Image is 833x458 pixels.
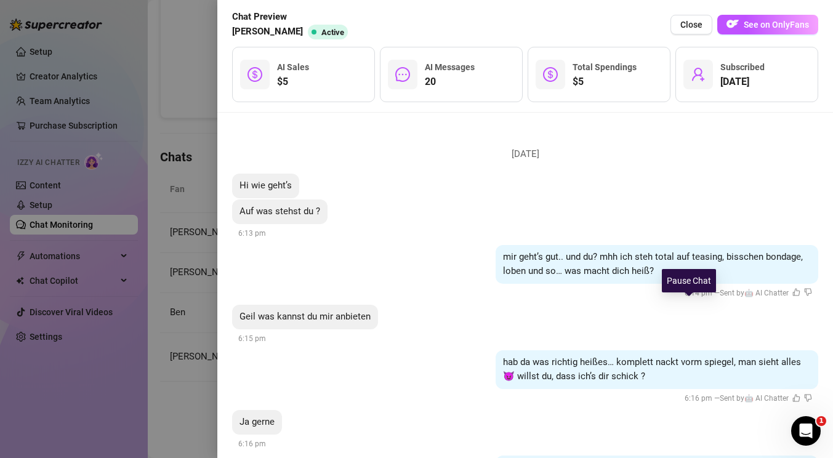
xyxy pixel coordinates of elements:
[239,206,320,217] span: Auf was stehst du ?
[804,394,812,402] span: dislike
[791,416,821,446] iframe: Intercom live chat
[717,15,818,35] a: OFSee on OnlyFans
[720,62,765,72] span: Subscribed
[792,288,800,296] span: like
[232,25,303,39] span: [PERSON_NAME]
[425,74,475,89] span: 20
[662,269,716,292] div: Pause Chat
[670,15,712,34] button: Close
[277,74,309,89] span: $5
[543,67,558,82] span: dollar
[804,288,812,296] span: dislike
[239,311,371,322] span: Geil was kannst du mir anbieten
[232,10,353,25] span: Chat Preview
[816,416,826,426] span: 1
[238,229,266,238] span: 6:13 pm
[239,180,292,191] span: Hi wie geht’s
[720,394,789,403] span: Sent by 🤖 AI Chatter
[792,394,800,402] span: like
[503,356,801,382] span: hab da was richtig heißes… komplett nackt vorm spiegel, man sieht alles 😈 willst du, dass ich’s d...
[503,251,803,277] span: mir geht’s gut.. und du? mhh ich steh total auf teasing, bisschen bondage, loben und so… was mach...
[277,62,309,72] span: AI Sales
[720,74,765,89] span: [DATE]
[680,20,702,30] span: Close
[685,394,812,403] span: 6:16 pm —
[502,147,549,162] span: [DATE]
[720,289,789,297] span: Sent by 🤖 AI Chatter
[717,15,818,34] button: OFSee on OnlyFans
[321,28,344,37] span: Active
[239,416,275,427] span: Ja gerne
[238,334,266,343] span: 6:15 pm
[395,67,410,82] span: message
[726,18,739,30] img: OF
[425,62,475,72] span: AI Messages
[573,62,637,72] span: Total Spendings
[691,67,706,82] span: user-add
[247,67,262,82] span: dollar
[744,20,809,30] span: See on OnlyFans
[685,289,812,297] span: 6:14 pm —
[573,74,637,89] span: $5
[238,440,266,448] span: 6:16 pm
